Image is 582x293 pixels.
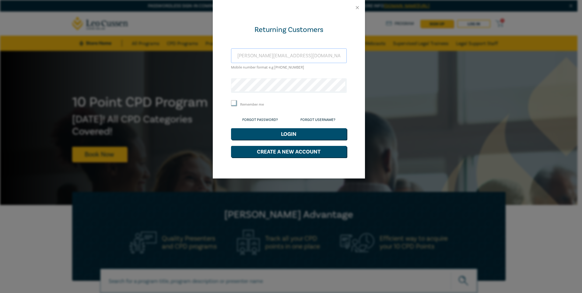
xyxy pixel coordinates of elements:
label: Remember me [240,102,264,107]
input: Enter email or Mobile number [231,48,347,63]
div: Returning Customers [231,25,347,35]
a: Forgot Username? [300,118,335,122]
button: Login [231,128,347,140]
small: Mobile number format e.g [PHONE_NUMBER] [231,65,304,70]
button: Create a New Account [231,146,347,157]
a: Forgot Password? [242,118,278,122]
button: Close [355,5,360,10]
